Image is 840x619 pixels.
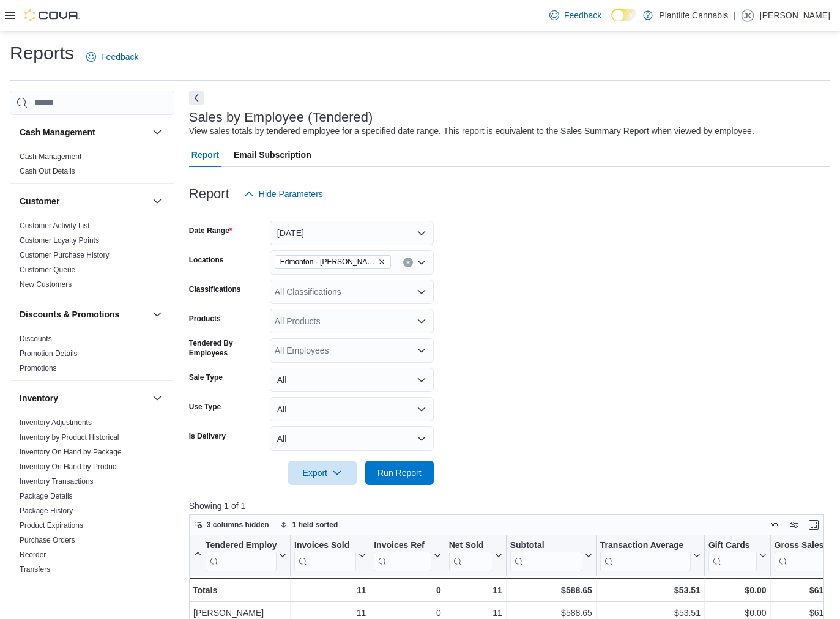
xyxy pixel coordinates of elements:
button: Open list of options [417,287,426,297]
div: $618.65 [774,583,840,598]
button: Gross Sales [774,539,840,571]
a: Cash Management [20,152,81,161]
span: Feedback [564,9,601,21]
div: Subtotal [510,539,582,551]
h1: Reports [10,41,74,65]
button: Hide Parameters [239,182,328,206]
a: Product Expirations [20,521,83,530]
div: Net Sold [448,539,492,551]
a: Feedback [545,3,606,28]
a: Inventory Transactions [20,477,94,486]
h3: Discounts & Promotions [20,308,119,321]
h3: Cash Management [20,126,95,138]
button: Customer [20,195,147,207]
a: New Customers [20,280,72,289]
a: Promotion Details [20,349,78,358]
span: Purchase Orders [20,535,75,545]
a: Package History [20,506,73,515]
button: [DATE] [270,221,434,245]
button: Run Report [365,461,434,485]
button: Open list of options [417,258,426,267]
a: Discounts [20,335,52,343]
button: Inventory [150,391,165,406]
a: Customer Loyalty Points [20,236,99,245]
div: View sales totals by tendered employee for a specified date range. This report is equivalent to t... [189,125,754,138]
span: Hide Parameters [259,188,323,200]
button: Discounts & Promotions [150,307,165,322]
div: Gift Card Sales [708,539,757,571]
a: Transfers [20,565,50,574]
button: Gift Cards [708,539,767,571]
button: All [270,397,434,421]
div: $53.51 [600,583,700,598]
p: | [733,8,735,23]
div: 0 [374,583,440,598]
div: Jesslyn Kuemper [740,8,755,23]
button: Cash Management [150,125,165,139]
button: Subtotal [510,539,592,571]
div: Cash Management [10,149,174,183]
div: Subtotal [510,539,582,571]
span: Customer Activity List [20,221,90,231]
span: Discounts [20,334,52,344]
button: 3 columns hidden [190,517,274,532]
div: Inventory [10,415,174,582]
div: Discounts & Promotions [10,332,174,380]
label: Date Range [189,226,232,235]
h3: Customer [20,195,59,207]
span: Inventory On Hand by Product [20,462,118,472]
button: Discounts & Promotions [20,308,147,321]
button: Cash Management [20,126,147,138]
button: Clear input [403,258,413,267]
div: Gross Sales [774,539,830,571]
div: Transaction Average [600,539,690,571]
button: Next [189,91,204,105]
img: Cova [24,9,80,21]
span: Customer Queue [20,265,75,275]
span: Package Details [20,491,73,501]
button: Customer [150,194,165,209]
button: Invoices Sold [294,539,366,571]
a: Package Details [20,492,73,500]
div: $588.65 [510,583,592,598]
div: Gross Sales [774,539,830,551]
span: 1 field sorted [292,520,338,530]
span: Cash Management [20,152,81,161]
div: 11 [294,583,366,598]
a: Reorder [20,550,46,559]
button: Open list of options [417,346,426,355]
button: Inventory [20,392,147,404]
div: Customer [10,218,174,297]
a: Inventory On Hand by Product [20,462,118,471]
p: Showing 1 of 1 [189,500,830,512]
button: Open list of options [417,316,426,326]
h3: Report [189,187,229,201]
a: Inventory On Hand by Package [20,448,122,456]
div: 11 [448,583,502,598]
button: Tendered Employee [193,539,286,571]
span: Report [191,143,219,167]
a: Feedback [81,45,143,69]
span: Inventory Adjustments [20,418,92,428]
button: Remove Edmonton - Hollick Kenyon from selection in this group [378,258,385,265]
h3: Sales by Employee (Tendered) [189,110,373,125]
div: Gift Cards [708,539,757,551]
span: Edmonton - Hollick Kenyon [275,255,391,269]
button: Export [288,461,357,485]
a: Customer Purchase History [20,251,110,259]
span: Transfers [20,565,50,574]
a: Purchase Orders [20,536,75,544]
span: Customer Purchase History [20,250,110,260]
a: Customer Queue [20,265,75,274]
label: Use Type [189,402,221,412]
span: Promotion Details [20,349,78,358]
input: Dark Mode [611,9,637,21]
span: Promotions [20,363,57,373]
span: Export [295,461,349,485]
a: Inventory Adjustments [20,418,92,427]
label: Products [189,314,221,324]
